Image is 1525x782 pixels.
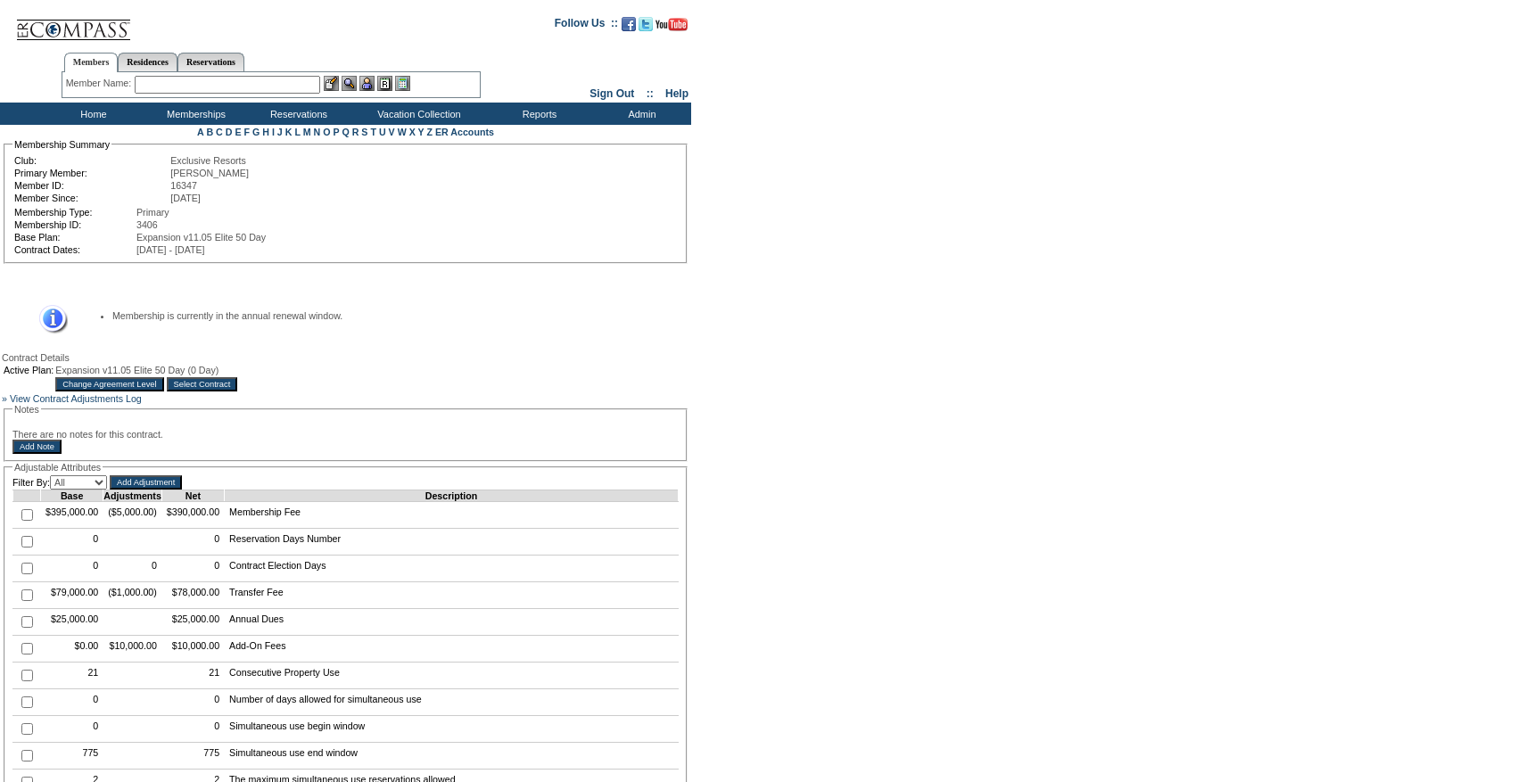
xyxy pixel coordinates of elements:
td: Contract Dates: [14,244,135,255]
div: Member Name: [66,76,135,91]
td: 0 [103,556,162,582]
a: A [197,127,203,137]
a: E [235,127,241,137]
td: Member ID: [14,180,169,191]
a: Become our fan on Facebook [622,22,636,33]
img: b_edit.gif [324,76,339,91]
td: Primary Member: [14,168,169,178]
input: Add Note [12,440,62,454]
td: Reports [486,103,589,125]
a: Sign Out [589,87,634,100]
a: Q [342,127,349,137]
td: ($1,000.00) [103,582,162,609]
span: 3406 [136,219,158,230]
td: Consecutive Property Use [225,663,679,689]
td: 0 [41,716,103,743]
td: Transfer Fee [225,582,679,609]
td: $78,000.00 [161,582,224,609]
td: $25,000.00 [41,609,103,636]
td: $390,000.00 [161,502,224,529]
a: Y [418,127,425,137]
a: Members [64,53,119,72]
a: ER Accounts [435,127,494,137]
td: 775 [161,743,224,770]
span: [DATE] [170,193,201,203]
td: $0.00 [41,636,103,663]
td: Follow Us :: [555,15,618,37]
a: J [277,127,283,137]
td: 0 [41,529,103,556]
td: Membership Type: [14,207,135,218]
span: :: [647,87,654,100]
a: P [334,127,340,137]
td: 21 [41,663,103,689]
td: Reservations [245,103,348,125]
td: Active Plan: [4,365,54,375]
a: N [314,127,321,137]
td: $25,000.00 [161,609,224,636]
td: Vacation Collection [348,103,486,125]
td: 775 [41,743,103,770]
td: Number of days allowed for simultaneous use [225,689,679,716]
td: $10,000.00 [161,636,224,663]
img: Become our fan on Facebook [622,17,636,31]
td: 0 [161,529,224,556]
td: Admin [589,103,691,125]
a: X [409,127,416,137]
td: Simultaneous use begin window [225,716,679,743]
td: $395,000.00 [41,502,103,529]
td: Add-On Fees [225,636,679,663]
a: Subscribe to our YouTube Channel [655,22,688,33]
td: 0 [161,716,224,743]
a: H [262,127,269,137]
span: Expansion v11.05 Elite 50 Day (0 Day) [55,365,218,375]
a: U [379,127,386,137]
a: K [285,127,293,137]
img: Compass Home [15,4,131,41]
legend: Adjustable Attributes [12,462,103,473]
td: Membership ID: [14,219,135,230]
td: $79,000.00 [41,582,103,609]
a: G [252,127,260,137]
td: Contract Election Days [225,556,679,582]
a: I [272,127,275,137]
td: Member Since: [14,193,169,203]
a: Follow us on Twitter [639,22,653,33]
td: 0 [41,556,103,582]
img: Information Message [28,305,68,334]
td: $10,000.00 [103,636,162,663]
td: Home [40,103,143,125]
span: [PERSON_NAME] [170,168,249,178]
li: Membership is currently in the annual renewal window. [112,310,661,321]
td: 0 [161,556,224,582]
a: Reservations [177,53,244,71]
a: Z [426,127,433,137]
td: Net [161,490,224,502]
a: W [398,127,407,137]
img: Follow us on Twitter [639,17,653,31]
td: Simultaneous use end window [225,743,679,770]
td: Annual Dues [225,609,679,636]
a: Help [665,87,688,100]
td: Base Plan: [14,232,135,243]
td: Filter By: [12,475,107,490]
img: View [342,76,357,91]
td: Description [225,490,679,502]
td: Memberships [143,103,245,125]
a: Residences [118,53,177,71]
td: Membership Fee [225,502,679,529]
img: Subscribe to our YouTube Channel [655,18,688,31]
a: » View Contract Adjustments Log [2,393,142,404]
span: 16347 [170,180,197,191]
td: 0 [161,689,224,716]
td: 21 [161,663,224,689]
td: ($5,000.00) [103,502,162,529]
td: Club: [14,155,169,166]
img: Impersonate [359,76,375,91]
a: C [216,127,223,137]
legend: Notes [12,404,41,415]
td: Adjustments [103,490,162,502]
a: F [243,127,250,137]
a: M [303,127,311,137]
input: Change Agreement Level [55,377,163,391]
